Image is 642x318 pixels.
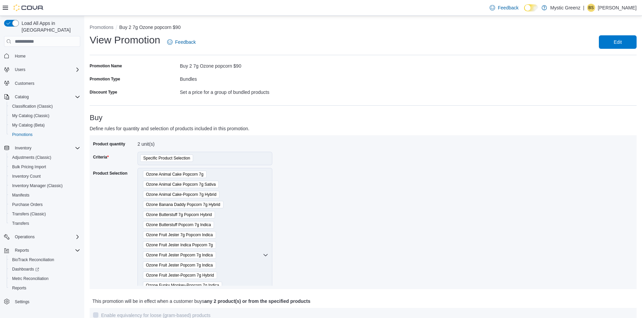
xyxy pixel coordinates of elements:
[599,35,637,49] button: Edit
[12,221,29,226] span: Transfers
[9,112,80,120] span: My Catalog (Classic)
[146,181,216,188] span: Ozone Animal Cake Popcorn 7g Sativa
[7,209,83,219] button: Transfers (Classic)
[9,210,49,218] a: Transfers (Classic)
[9,121,48,129] a: My Catalog (Beta)
[12,66,28,74] button: Users
[12,192,29,198] span: Manifests
[146,171,204,178] span: Ozone Animal Cake Popcorn 7g
[90,33,160,47] h1: View Promotion
[15,299,29,305] span: Settings
[90,90,117,95] label: Discount Type
[143,231,216,239] span: Ozone Fruit Jester 7g Popcorn Indica
[137,139,228,147] div: 2 unit(s)
[19,20,80,33] span: Load All Apps in [GEOGRAPHIC_DATA]
[7,162,83,172] button: Bulk Pricing Import
[1,246,83,255] button: Reports
[90,24,637,32] nav: An example of EuiBreadcrumbs
[143,261,216,269] span: Ozone Fruit Jester Popcorn 7g Indica
[13,4,44,11] img: Cova
[146,211,212,218] span: Ozone Butterstuff 7g Popcorn Hybrid
[143,211,215,218] span: Ozone Butterstuff 7g Popcorn Hybrid
[9,284,80,292] span: Reports
[1,232,83,242] button: Operations
[146,201,220,208] span: Ozone Banana Daddy Popcorn 7g Hybrid
[180,87,363,95] div: Set a price for a group of bundled products
[12,51,80,60] span: Home
[7,181,83,190] button: Inventory Manager (Classic)
[90,125,500,133] p: Define rules for quantity and selection of products included in this promotion.
[143,251,216,259] span: Ozone Fruit Jester Popcorn 7g Indica
[12,298,32,306] a: Settings
[1,78,83,88] button: Customers
[7,200,83,209] button: Purchase Orders
[146,221,211,228] span: Ozone Butterstuff Popcorn 7g Indica
[15,94,29,100] span: Catalog
[7,153,83,162] button: Adjustments (Classic)
[143,201,223,208] span: Ozone Banana Daddy Popcorn 7g Hybrid
[9,163,49,171] a: Bulk Pricing Import
[90,63,122,69] label: Promotion Name
[143,155,190,162] span: Specific Product Selection
[90,25,114,30] button: Promotions
[9,256,57,264] a: BioTrack Reconciliation
[146,272,214,279] span: Ozone Fruit Jester-Popcorn 7g Hybrid
[9,201,45,209] a: Purchase Orders
[12,79,37,87] a: Customers
[92,297,498,305] p: This promotion will be in effect when a customer buys
[9,153,54,162] a: Adjustments (Classic)
[12,183,63,188] span: Inventory Manager (Classic)
[9,121,80,129] span: My Catalog (Beta)
[140,154,193,162] span: Specific Product Selection
[588,4,594,12] span: BS
[9,210,80,218] span: Transfers (Classic)
[146,282,219,289] span: Ozone Funky Monkey-Popcorn 7g Indica
[1,65,83,74] button: Users
[9,172,43,180] a: Inventory Count
[146,242,213,248] span: Ozone Fruit Jester Indica Popcorn 7g
[9,102,80,110] span: Classification (Classic)
[12,164,46,170] span: Bulk Pricing Import
[143,241,216,249] span: Ozone Fruit Jester Indica Popcorn 7g
[587,4,595,12] div: Braden Stukins
[9,102,56,110] a: Classification (Classic)
[583,4,584,12] p: |
[12,66,80,74] span: Users
[12,233,80,241] span: Operations
[12,155,51,160] span: Adjustments (Classic)
[9,256,80,264] span: BioTrack Reconciliation
[93,141,125,147] label: Product quantity
[7,130,83,139] button: Promotions
[9,163,80,171] span: Bulk Pricing Import
[7,283,83,293] button: Reports
[9,265,80,273] span: Dashboards
[15,145,31,151] span: Inventory
[15,81,34,86] span: Customers
[180,74,363,82] div: Bundles
[12,113,50,118] span: My Catalog (Classic)
[1,92,83,102] button: Catalog
[7,255,83,264] button: BioTrack Reconciliation
[9,219,32,227] a: Transfers
[204,298,310,304] b: any 2 product(s) or from the specified products
[12,122,45,128] span: My Catalog (Beta)
[7,172,83,181] button: Inventory Count
[7,102,83,111] button: Classification (Classic)
[15,234,35,240] span: Operations
[7,190,83,200] button: Manifests
[9,191,32,199] a: Manifests
[498,4,518,11] span: Feedback
[143,282,222,289] span: Ozone Funky Monkey-Popcorn 7g Indica
[12,246,80,254] span: Reports
[9,275,80,283] span: Metrc Reconciliation
[93,171,127,176] label: Product Selection
[9,182,80,190] span: Inventory Manager (Classic)
[12,276,49,281] span: Metrc Reconciliation
[7,111,83,120] button: My Catalog (Classic)
[12,132,33,137] span: Promotions
[7,264,83,274] a: Dashboards
[143,181,219,188] span: Ozone Animal Cake Popcorn 7g Sativa
[9,201,80,209] span: Purchase Orders
[9,153,80,162] span: Adjustments (Classic)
